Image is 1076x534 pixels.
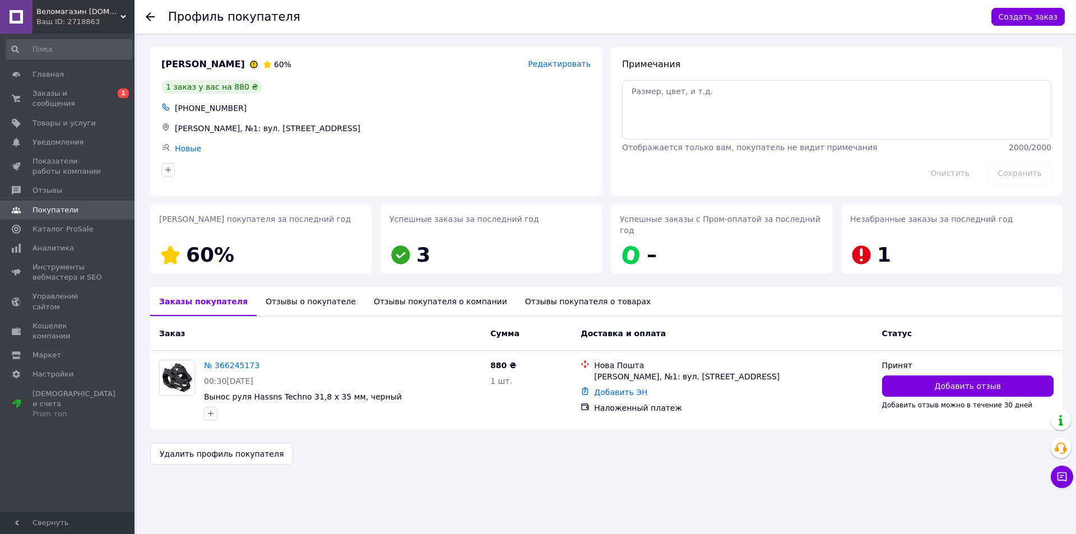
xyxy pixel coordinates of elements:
div: Ваш ID: 2718863 [36,17,134,27]
div: Вернуться назад [146,11,155,22]
span: Статус [882,329,912,338]
span: 1 [877,243,891,266]
span: Каталог ProSale [33,224,93,234]
span: Кошелек компании [33,321,104,341]
span: Показатели работы компании [33,156,104,177]
span: Товары и услуги [33,118,96,128]
span: Успешные заказы за последний год [389,215,539,224]
input: Поиск [6,39,132,59]
span: Сумма [490,329,520,338]
div: Отзывы о покупателе [257,287,365,316]
span: Инструменты вебмастера и SEO [33,262,104,282]
div: 1 заказ у вас на 880 ₴ [161,80,262,94]
span: Аналитика [33,243,74,253]
button: Удалить профиль покупателя [150,443,293,465]
div: Заказы покупателя [150,287,257,316]
h1: Профиль покупателя [168,10,300,24]
span: [PERSON_NAME] покупателя за последний год [159,215,351,224]
span: [PERSON_NAME] [161,58,245,71]
span: Добавить отзыв [935,380,1001,392]
a: Добавить ЭН [594,388,647,397]
div: Нова Пошта [594,360,873,371]
span: 880 ₴ [490,361,516,370]
span: 1 [118,89,129,98]
a: № 366245173 [204,361,259,370]
span: Редактировать [528,59,591,68]
span: 1 шт. [490,377,512,386]
span: Маркет [33,350,61,360]
div: [PERSON_NAME], №1: вул. [STREET_ADDRESS] [173,120,593,136]
button: Чат с покупателем [1051,466,1073,488]
span: [DEMOGRAPHIC_DATA] и счета [33,389,115,420]
img: Фото товару [160,360,194,395]
span: 3 [416,243,430,266]
a: Фото товару [159,360,195,396]
span: 60% [186,243,234,266]
span: Заказ [159,329,185,338]
button: Добавить отзыв [882,375,1054,397]
div: Принят [882,360,1054,371]
span: 00:30[DATE] [204,377,253,386]
div: [PHONE_NUMBER] [173,100,593,116]
div: Отзывы покупателя о товарах [516,287,660,316]
span: 60% [274,60,291,69]
span: Веломагазин Bike-components.com.ua [36,7,120,17]
div: Prom топ [33,409,115,419]
div: Наложенный платеж [594,402,873,414]
span: Отображается только вам, покупатель не видит примечания [622,143,877,152]
a: Новые [175,144,201,153]
span: – [647,243,657,266]
a: Вынос руля Hassns Techno 31,8 x 35 мм, черный [204,392,402,401]
span: Доставка и оплата [581,329,666,338]
span: Уведомления [33,137,84,147]
span: Незабранные заказы за последний год [850,215,1013,224]
span: Отзывы [33,185,62,196]
span: Управление сайтом [33,291,104,312]
div: Отзывы покупателя о компании [365,287,516,316]
span: Примечания [622,59,680,69]
div: [PERSON_NAME], №1: вул. [STREET_ADDRESS] [594,371,873,382]
span: Главная [33,69,64,80]
span: Добавить отзыв можно в течение 30 дней [882,401,1033,409]
span: Покупатели [33,205,78,215]
span: Заказы и сообщения [33,89,104,109]
button: Создать заказ [991,8,1065,26]
span: Успешные заказы с Пром-оплатой за последний год [620,215,820,235]
span: Настройки [33,369,73,379]
span: 2000 / 2000 [1009,143,1051,152]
